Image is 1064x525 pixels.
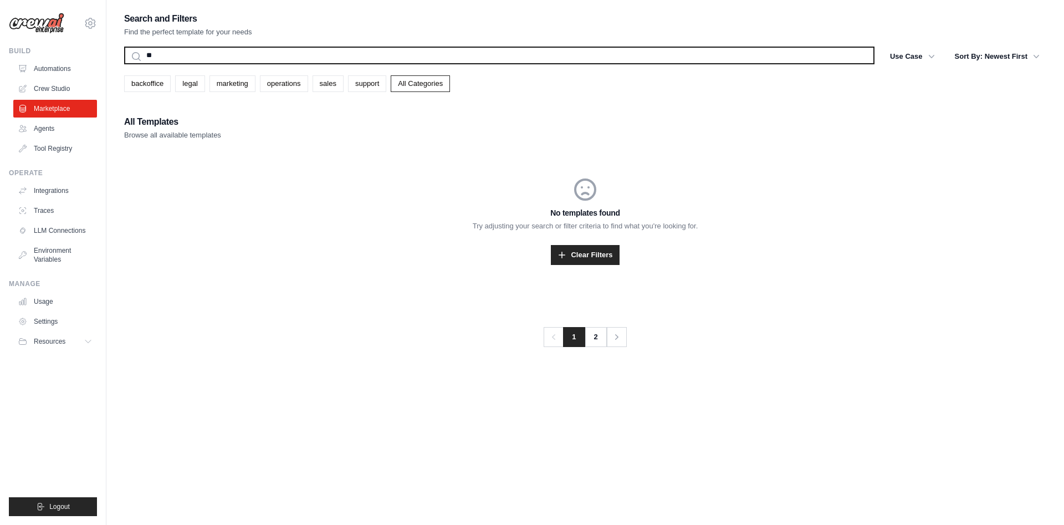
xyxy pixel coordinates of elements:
div: Manage [9,279,97,288]
a: sales [313,75,344,92]
p: Try adjusting your search or filter criteria to find what you're looking for. [124,221,1046,232]
h3: No templates found [124,207,1046,218]
span: 1 [563,327,585,347]
a: Environment Variables [13,242,97,268]
a: Automations [13,60,97,78]
div: Build [9,47,97,55]
a: 2 [585,327,607,347]
p: Browse all available templates [124,130,221,141]
a: Clear Filters [551,245,619,265]
a: Marketplace [13,100,97,118]
p: Find the perfect template for your needs [124,27,252,38]
a: Tool Registry [13,140,97,157]
a: Crew Studio [13,80,97,98]
nav: Pagination [544,327,626,347]
a: operations [260,75,308,92]
h2: All Templates [124,114,221,130]
a: Usage [13,293,97,310]
span: Logout [49,502,70,511]
a: Settings [13,313,97,330]
a: backoffice [124,75,171,92]
button: Use Case [883,47,942,67]
a: support [348,75,386,92]
h2: Search and Filters [124,11,252,27]
a: marketing [209,75,255,92]
button: Logout [9,497,97,516]
a: All Categories [391,75,450,92]
a: legal [175,75,204,92]
a: LLM Connections [13,222,97,239]
a: Agents [13,120,97,137]
button: Sort By: Newest First [948,47,1046,67]
span: Resources [34,337,65,346]
div: Operate [9,169,97,177]
a: Integrations [13,182,97,200]
button: Resources [13,333,97,350]
a: Traces [13,202,97,220]
img: Logo [9,13,64,34]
